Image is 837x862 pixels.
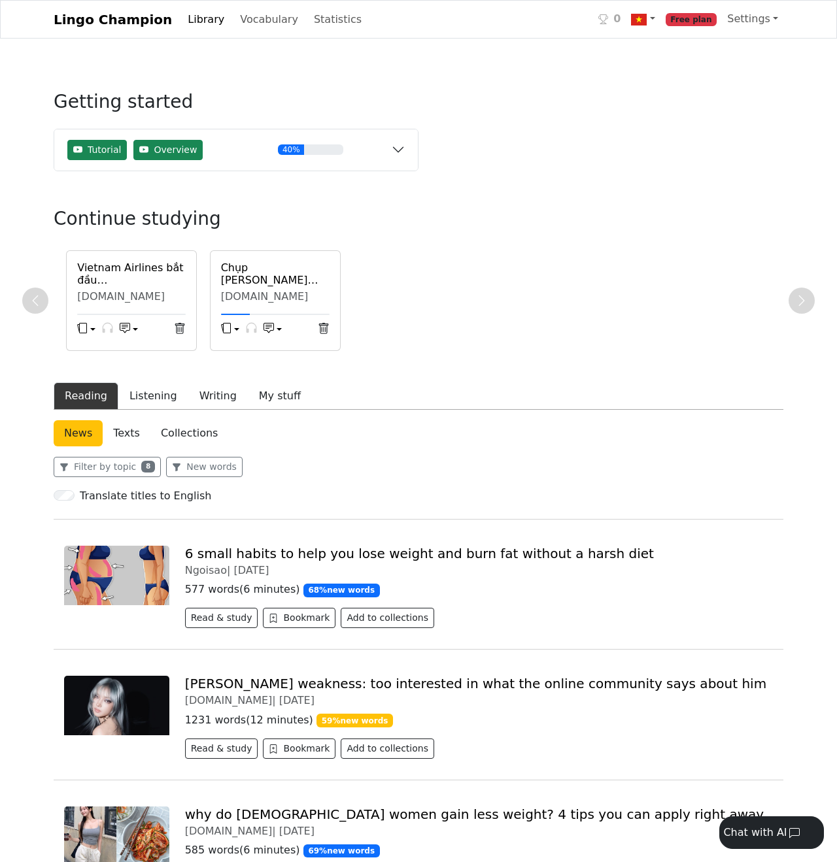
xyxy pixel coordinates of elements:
a: Texts [103,420,150,446]
a: 6 small habits to help you lose weight and burn fat without a harsh diet [185,546,654,561]
button: Chat with AI [719,816,824,849]
span: Overview [154,143,197,157]
a: Free plan [660,6,723,33]
img: maxresdefault4-1754805305-1754-3984-3080-1754806437.jpg [64,546,169,605]
h6: Translate titles to English [80,489,211,502]
a: Read & study [185,614,264,626]
a: News [54,420,103,446]
button: Listening [118,382,188,410]
a: Read & study [185,744,264,757]
div: [DOMAIN_NAME] [221,290,330,303]
div: Ngoisao | [185,564,773,576]
span: Tutorial [88,143,121,157]
p: 585 words ( 6 minutes ) [185,842,773,858]
a: 0 [593,6,626,33]
h3: Continue studying [54,208,511,230]
button: Reading [54,382,118,410]
div: [DOMAIN_NAME] | [185,694,773,706]
button: Writing [188,382,248,410]
span: 59 % new words [316,714,393,727]
img: vn.svg [631,12,647,27]
button: Tutorial [67,140,127,160]
span: [DATE] [279,825,315,837]
a: Settings [722,6,783,32]
button: Add to collections [341,738,434,759]
div: [DOMAIN_NAME] [77,290,186,303]
button: Read & study [185,608,258,628]
button: Bookmark [263,738,335,759]
a: why do [DEMOGRAPHIC_DATA] women gain less weight? 4 tips you can apply right away [185,806,764,822]
p: 1231 words ( 12 minutes ) [185,712,773,728]
span: 8 [141,461,155,472]
a: Library [182,7,230,33]
div: Chat with AI [723,825,787,840]
a: Vocabulary [235,7,303,33]
div: [DOMAIN_NAME] | [185,825,773,837]
div: 40% [278,144,304,155]
button: Read & study [185,738,258,759]
button: Overview [133,140,203,160]
button: Bookmark [263,608,335,628]
a: Collections [150,420,228,446]
a: Statistics [309,7,367,33]
span: 69 % new words [303,844,380,857]
button: TutorialOverview40% [54,129,418,171]
button: My stuff [248,382,312,410]
button: Add to collections [341,608,434,628]
p: 577 words ( 6 minutes ) [185,582,773,597]
span: [DATE] [279,694,315,706]
span: 0 [613,11,621,27]
span: [DATE] [233,564,269,576]
button: Filter by topic8 [54,457,161,477]
span: Free plan [666,13,717,26]
h3: Getting started [54,91,418,124]
a: Chụp [PERSON_NAME] "nóng" trong tiệm photobooth [221,261,330,286]
a: [PERSON_NAME] weakness: too interested in what the online community says about him [185,676,767,691]
button: New words [166,457,243,477]
a: Lingo Champion [54,7,172,33]
img: 51827195612754042406177781412550267980741887n-1754812766067578128522-1754818940733-17548189409731... [64,676,169,735]
span: 68 % new words [303,584,380,597]
a: Vietnam Airlines bắt đầu [PERSON_NAME] Internet trên máy bay: 10 USD được vào web 1 giờ [77,261,186,286]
